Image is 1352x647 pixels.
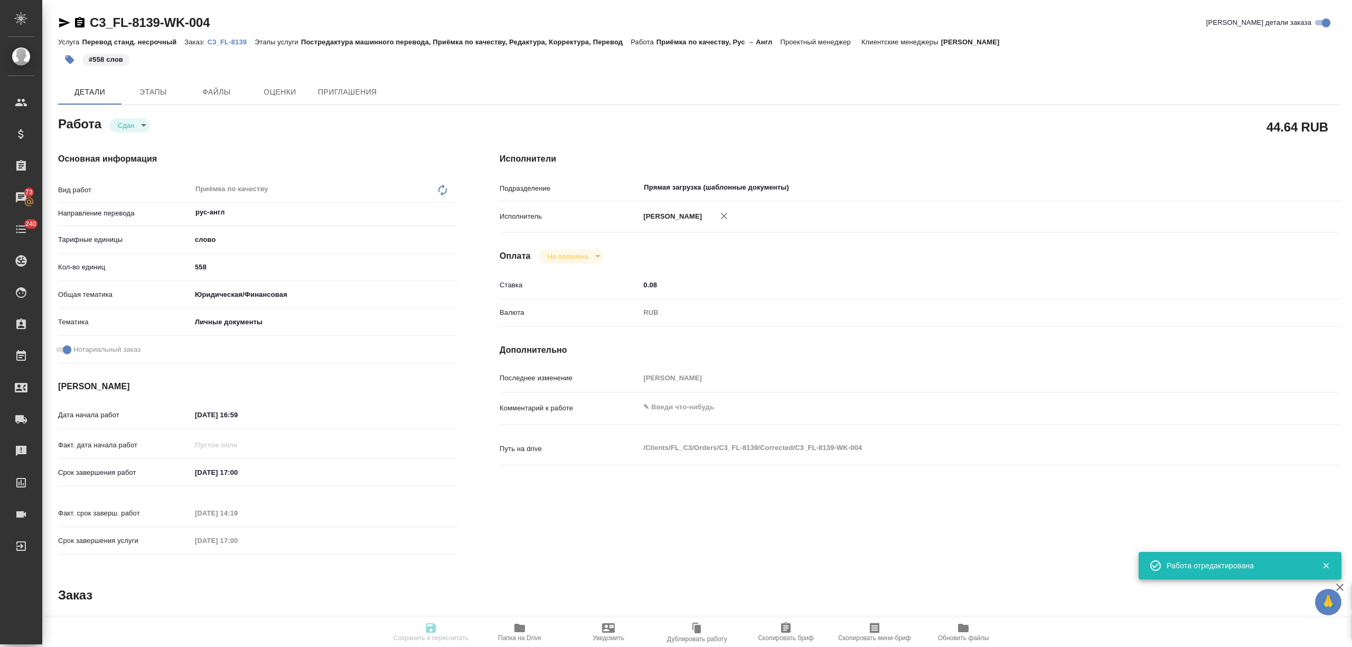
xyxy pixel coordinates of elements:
[741,617,830,647] button: Скопировать бриф
[3,184,40,211] a: 73
[387,617,475,647] button: Сохранить и пересчитать
[640,211,702,222] p: [PERSON_NAME]
[58,262,191,273] p: Кол-во единиц
[1167,560,1306,571] div: Работа отредактирована
[500,280,640,290] p: Ставка
[640,370,1270,386] input: Пустое поле
[758,634,813,642] span: Скопировать бриф
[58,16,71,29] button: Скопировать ссылку для ЯМессенджера
[500,211,640,222] p: Исполнитель
[19,219,43,229] span: 240
[58,153,457,165] h4: Основная информация
[58,114,101,133] h2: Работа
[500,153,1340,165] h4: Исполнители
[500,373,640,383] p: Последнее изменение
[780,38,853,46] p: Проектный менеджер
[301,38,631,46] p: Постредактура машинного перевода, Приёмка по качеству, Редактура, Корректура, Перевод
[640,277,1270,293] input: ✎ Введи что-нибудь
[500,183,640,194] p: Подразделение
[58,380,457,393] h4: [PERSON_NAME]
[656,38,781,46] p: Приёмка по качеству, Рус → Англ
[89,54,123,65] p: #558 слов
[191,407,284,423] input: ✎ Введи что-нибудь
[500,616,1340,629] h4: Дополнительно
[191,86,242,99] span: Файлы
[191,313,457,331] div: Личные документы
[500,250,531,262] h4: Оплата
[58,48,81,71] button: Добавить тэг
[498,634,541,642] span: Папка на Drive
[500,307,640,318] p: Валюта
[191,505,284,521] input: Пустое поле
[919,617,1008,647] button: Обновить файлы
[452,211,454,213] button: Open
[73,16,86,29] button: Скопировать ссылку
[58,616,457,629] h4: Основная информация
[191,259,457,275] input: ✎ Введи что-нибудь
[191,533,284,548] input: Пустое поле
[73,344,140,355] span: Нотариальный заказ
[58,38,82,46] p: Услуга
[393,634,468,642] span: Сохранить и пересчитать
[500,444,640,454] p: Путь на drive
[58,317,191,327] p: Тематика
[318,86,377,99] span: Приглашения
[58,235,191,245] p: Тарифные единицы
[640,304,1270,322] div: RUB
[830,617,919,647] button: Скопировать мини-бриф
[128,86,179,99] span: Этапы
[500,403,640,414] p: Комментарий к работе
[58,208,191,219] p: Направление перевода
[58,467,191,478] p: Срок завершения работ
[712,204,736,228] button: Удалить исполнителя
[653,617,741,647] button: Дублировать работу
[109,118,150,133] div: Сдан
[58,536,191,546] p: Срок завершения услуги
[1264,186,1266,189] button: Open
[208,38,255,46] p: C3_FL-8139
[82,38,184,46] p: Перевод станд. несрочный
[667,635,727,643] span: Дублировать работу
[1206,17,1311,28] span: [PERSON_NAME] детали заказа
[564,617,653,647] button: Уведомить
[90,15,210,30] a: C3_FL-8139-WK-004
[255,86,305,99] span: Оценки
[191,437,284,453] input: Пустое поле
[64,86,115,99] span: Детали
[941,38,1008,46] p: [PERSON_NAME]
[938,634,989,642] span: Обновить файлы
[191,286,457,304] div: Юридическая/Финансовая
[115,121,137,130] button: Сдан
[861,38,941,46] p: Клиентские менеджеры
[3,216,40,242] a: 240
[1266,118,1328,136] h2: 44.64 RUB
[1315,561,1337,570] button: Закрыть
[500,344,1340,357] h4: Дополнительно
[184,38,207,46] p: Заказ:
[539,249,604,264] div: Сдан
[191,231,457,249] div: слово
[593,634,624,642] span: Уведомить
[208,37,255,46] a: C3_FL-8139
[475,617,564,647] button: Папка на Drive
[58,440,191,451] p: Факт. дата начала работ
[58,508,191,519] p: Факт. срок заверш. работ
[838,634,910,642] span: Скопировать мини-бриф
[255,38,301,46] p: Этапы услуги
[58,289,191,300] p: Общая тематика
[58,185,191,195] p: Вид работ
[58,410,191,420] p: Дата начала работ
[81,54,130,63] span: 558 слов
[544,252,591,261] button: Не оплачена
[631,38,656,46] p: Работа
[191,465,284,480] input: ✎ Введи что-нибудь
[58,587,92,604] h2: Заказ
[19,187,39,198] span: 73
[640,439,1270,457] textarea: /Clients/FL_C3/Orders/C3_FL-8139/Corrected/C3_FL-8139-WK-004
